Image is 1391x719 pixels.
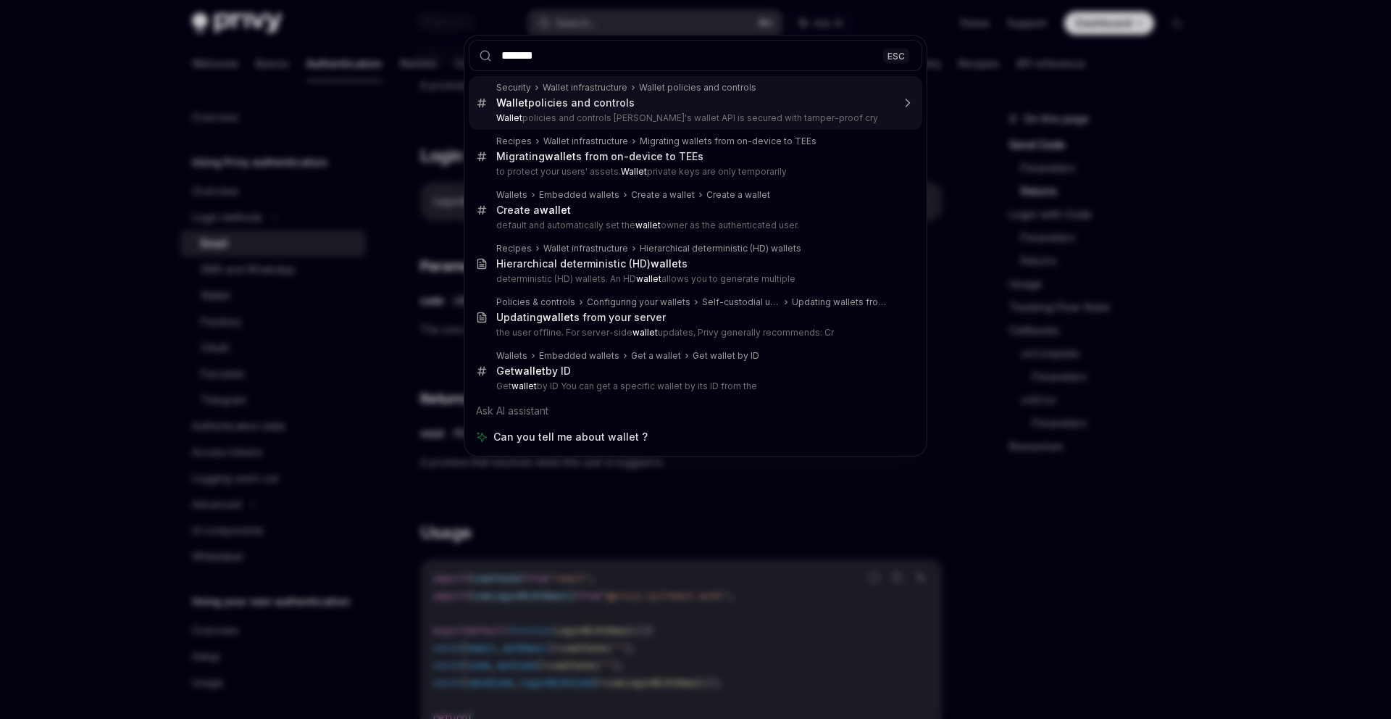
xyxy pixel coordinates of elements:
p: Get by ID You can get a specific wallet by its ID from the [496,381,892,392]
div: Embedded wallets [539,350,619,362]
b: wallet [511,381,537,391]
div: Get by ID [496,365,571,378]
div: Wallet infrastructure [543,136,628,147]
div: Security [496,82,531,93]
b: wallet [651,257,682,270]
div: Policies & controls [496,296,575,308]
div: policies and controls [496,96,635,109]
b: wallet [540,204,571,216]
div: Create a wallet [706,189,770,201]
div: Wallet policies and controls [639,82,756,93]
div: Hierarchical deterministic (HD) wallets [640,243,801,254]
div: Wallets [496,350,527,362]
div: Updating wallets from your server [792,296,892,308]
p: to protect your users' assets. private keys are only temporarily [496,166,892,178]
div: Wallet infrastructure [543,82,627,93]
span: Can you tell me about wallet ? [493,430,648,444]
div: Create a wallet [631,189,695,201]
b: wallet [545,150,576,162]
div: Hierarchical deterministic (HD) s [496,257,688,270]
b: wallet [514,365,546,377]
p: the user offline. For server-side updates, Privy generally recommends: Cr [496,327,892,338]
div: Updating s from your server [496,311,666,324]
p: default and automatically set the owner as the authenticated user. [496,220,892,231]
b: wallet [636,273,661,284]
b: Wallet [621,166,647,177]
div: Wallets [496,189,527,201]
div: Wallet infrastructure [543,243,628,254]
div: Recipes [496,136,532,147]
div: Get a wallet [631,350,681,362]
div: Ask AI assistant [469,398,922,424]
b: Wallet [496,96,528,109]
b: wallet [543,311,574,323]
p: deterministic (HD) wallets. An HD allows you to generate multiple [496,273,892,285]
p: policies and controls [PERSON_NAME]'s wallet API is secured with tamper-proof cry [496,112,892,124]
div: Configuring your wallets [587,296,690,308]
b: Wallet [496,112,522,123]
div: Migrating s from on-device to TEEs [496,150,703,163]
div: Create a [496,204,571,217]
div: Recipes [496,243,532,254]
b: wallet [632,327,658,338]
div: Self-custodial user wallets [702,296,780,308]
div: Migrating wallets from on-device to TEEs [640,136,816,147]
div: Embedded wallets [539,189,619,201]
div: ESC [883,48,909,63]
div: Get wallet by ID [693,350,759,362]
b: wallet [635,220,661,230]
